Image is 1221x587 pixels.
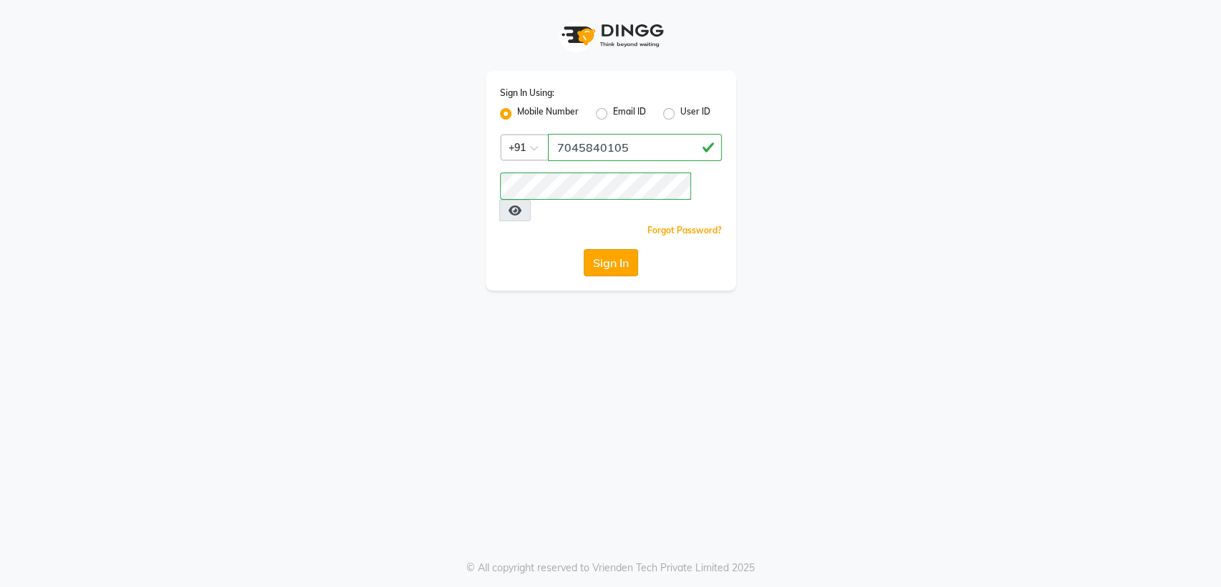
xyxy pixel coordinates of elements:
[548,134,722,161] input: Username
[584,249,638,276] button: Sign In
[647,225,722,236] a: Forgot Password?
[680,105,710,122] label: User ID
[500,173,691,200] input: Username
[517,105,579,122] label: Mobile Number
[500,87,554,100] label: Sign In Using:
[613,105,646,122] label: Email ID
[554,14,668,57] img: logo1.svg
